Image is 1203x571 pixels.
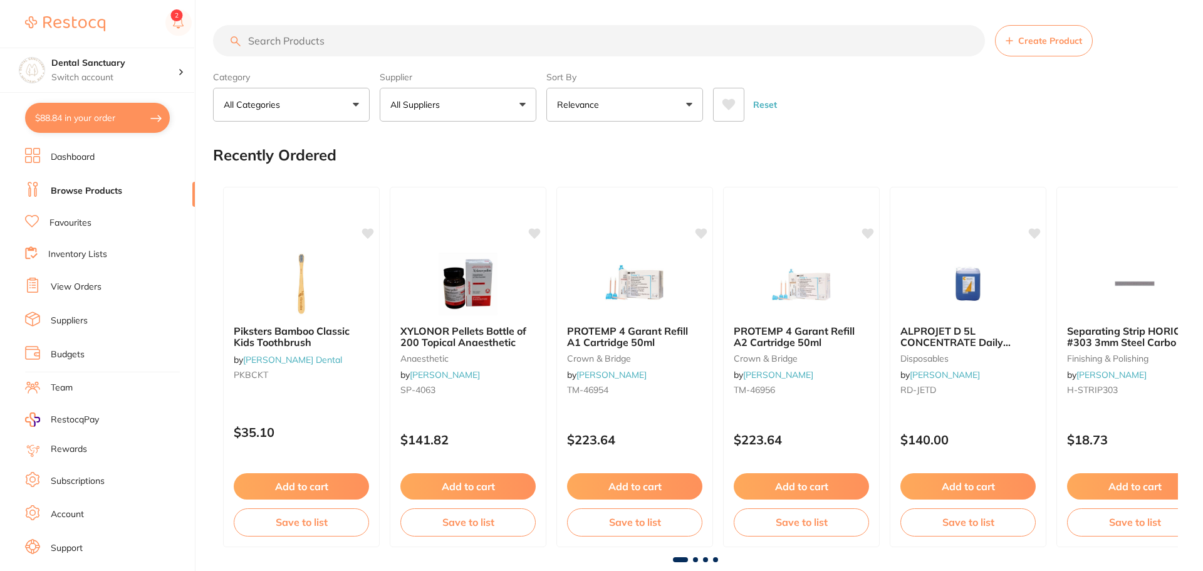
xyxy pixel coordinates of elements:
[567,354,702,364] small: crown & bridge
[25,103,170,133] button: $88.84 in your order
[51,443,87,456] a: Rewards
[400,385,536,395] small: SP-4063
[546,71,703,83] label: Sort By
[1067,369,1147,380] span: by
[234,508,369,536] button: Save to list
[743,369,813,380] a: [PERSON_NAME]
[51,185,122,197] a: Browse Products
[546,88,703,122] button: Relevance
[51,542,83,555] a: Support
[234,425,369,439] p: $35.10
[243,354,342,365] a: [PERSON_NAME] Dental
[900,385,1036,395] small: RD-JETD
[1076,369,1147,380] a: [PERSON_NAME]
[380,88,536,122] button: All Suppliers
[213,71,370,83] label: Category
[410,369,480,380] a: [PERSON_NAME]
[567,369,647,380] span: by
[1067,508,1202,536] button: Save to list
[25,412,40,427] img: RestocqPay
[390,98,445,111] p: All Suppliers
[567,473,702,500] button: Add to cart
[51,315,88,327] a: Suppliers
[734,354,869,364] small: crown & bridge
[400,369,480,380] span: by
[567,508,702,536] button: Save to list
[51,57,178,70] h4: Dental Sanctuary
[213,25,985,56] input: Search Products
[234,370,369,380] small: PKBCKT
[734,432,869,447] p: $223.64
[1067,354,1202,364] small: finishing & polishing
[749,88,781,122] button: Reset
[427,253,509,315] img: XYLONOR Pellets Bottle of 200 Topical Anaesthetic
[927,253,1009,315] img: ALPROJET D 5L CONCENTRATE Daily Evacuator Cleaner Bottle
[25,9,105,38] a: Restocq Logo
[400,354,536,364] small: anaesthetic
[234,325,369,348] b: Piksters Bamboo Classic Kids Toothbrush
[19,58,44,83] img: Dental Sanctuary
[576,369,647,380] a: [PERSON_NAME]
[734,325,869,348] b: PROTEMP 4 Garant Refill A2 Cartridge 50ml
[51,281,102,293] a: View Orders
[380,71,536,83] label: Supplier
[900,508,1036,536] button: Save to list
[995,25,1093,56] button: Create Product
[1094,253,1175,315] img: Separating Strip HORICO #303 3mm Steel Carbo S/S x 12
[234,354,342,365] span: by
[51,151,95,164] a: Dashboard
[1067,325,1202,348] b: Separating Strip HORICO #303 3mm Steel Carbo S/S x 12
[49,217,91,229] a: Favourites
[900,432,1036,447] p: $140.00
[900,354,1036,364] small: disposables
[51,382,73,394] a: Team
[567,385,702,395] small: TM-46954
[51,475,105,488] a: Subscriptions
[567,432,702,447] p: $223.64
[567,325,702,348] b: PROTEMP 4 Garant Refill A1 Cartridge 50ml
[51,414,99,426] span: RestocqPay
[910,369,980,380] a: [PERSON_NAME]
[1067,432,1202,447] p: $18.73
[1018,36,1082,46] span: Create Product
[900,369,980,380] span: by
[761,253,842,315] img: PROTEMP 4 Garant Refill A2 Cartridge 50ml
[734,369,813,380] span: by
[51,508,84,521] a: Account
[1067,385,1202,395] small: H-STRIP303
[900,473,1036,500] button: Add to cart
[400,432,536,447] p: $141.82
[400,325,536,348] b: XYLONOR Pellets Bottle of 200 Topical Anaesthetic
[400,508,536,536] button: Save to list
[213,147,336,164] h2: Recently Ordered
[734,473,869,500] button: Add to cart
[900,325,1036,348] b: ALPROJET D 5L CONCENTRATE Daily Evacuator Cleaner Bottle
[48,248,107,261] a: Inventory Lists
[51,71,178,84] p: Switch account
[1067,473,1202,500] button: Add to cart
[234,473,369,500] button: Add to cart
[25,412,99,427] a: RestocqPay
[213,88,370,122] button: All Categories
[594,253,675,315] img: PROTEMP 4 Garant Refill A1 Cartridge 50ml
[557,98,604,111] p: Relevance
[25,16,105,31] img: Restocq Logo
[400,473,536,500] button: Add to cart
[734,508,869,536] button: Save to list
[51,348,85,361] a: Budgets
[224,98,285,111] p: All Categories
[734,385,869,395] small: TM-46956
[261,253,342,315] img: Piksters Bamboo Classic Kids Toothbrush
